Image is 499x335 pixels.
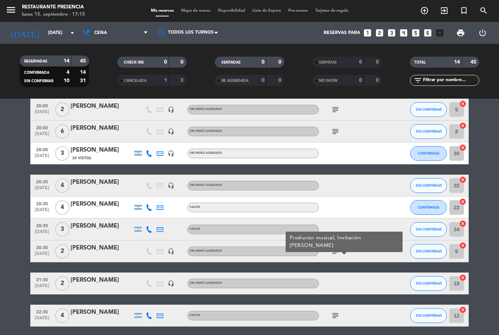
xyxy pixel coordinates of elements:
button: SIN CONFIRMAR [410,102,447,117]
i: cancel [459,176,466,183]
span: 20:30 [33,199,51,208]
span: SIN CONFIRMAR [416,313,442,317]
span: SIN CONFIRMAR [24,79,53,83]
span: [DATE] [33,153,51,162]
div: [PERSON_NAME] [71,199,133,209]
i: subject [331,105,340,114]
strong: 0 [376,78,380,83]
span: [DATE] [33,251,51,260]
strong: 10 [64,78,69,83]
i: menu [5,4,16,15]
span: 20:00 [33,101,51,110]
strong: 31 [80,78,87,83]
span: SALON [190,314,200,317]
span: SIN CONFIRMAR [416,227,442,231]
span: SERVIDAS [319,61,337,64]
span: SALON [190,206,200,209]
span: Lista de Espera [249,9,285,13]
i: looks_4 [399,28,408,38]
strong: 0 [376,60,380,65]
i: headset_mic [168,280,174,287]
span: SIN CONFIRMAR [416,107,442,111]
i: headset_mic [168,248,174,255]
span: SALON [190,228,200,231]
span: [DATE] [33,110,51,118]
button: menu [5,4,16,18]
span: Cena [94,30,107,35]
span: [DATE] [33,208,51,216]
i: exit_to_app [440,6,449,15]
strong: 45 [80,58,87,64]
strong: 0 [359,78,362,83]
span: Sin menú asignado [190,282,222,285]
div: Restaurante Presencia [22,4,85,11]
div: [PERSON_NAME] [71,123,133,133]
span: 22:30 [33,307,51,316]
span: Sin menú asignado [190,108,222,111]
span: 4 [55,178,69,193]
span: 3 [55,222,69,237]
span: SIN CONFIRMAR [416,249,442,253]
span: Tarjetas de regalo [312,9,352,13]
div: [PERSON_NAME] [71,102,133,111]
span: CONFIRMADA [418,151,439,155]
button: SIN CONFIRMAR [410,244,447,259]
i: looks_one [363,28,372,38]
span: SIN CONFIRMAR [416,129,442,133]
span: Mapa de mesas [178,9,214,13]
span: Disponibilidad [214,9,249,13]
i: looks_two [375,28,384,38]
strong: 14 [80,70,87,75]
i: cancel [459,100,466,107]
i: arrow_drop_down [68,28,77,37]
span: RESERVAR MESA [415,4,434,17]
i: cancel [459,242,466,249]
span: 20:00 [33,145,51,153]
i: cancel [459,220,466,227]
button: SIN CONFIRMAR [410,124,447,139]
span: 4 [55,200,69,215]
input: Filtrar por nombre... [422,76,479,84]
span: [DATE] [33,283,51,292]
span: Sin menú asignado [190,130,222,133]
div: Productor musical, Invitación [PERSON_NAME] [290,234,399,250]
strong: 4 [66,70,69,75]
button: SIN CONFIRMAR [410,178,447,193]
i: power_settings_new [478,28,487,37]
i: looks_3 [387,28,396,38]
span: TOTAL [414,61,426,64]
span: Mis reservas [147,9,178,13]
span: Sin menú asignado [190,250,222,252]
i: cancel [459,122,466,129]
span: 6 [55,124,69,139]
strong: 14 [64,58,69,64]
span: WALK IN [434,4,454,17]
span: Pre-acceso [285,9,312,13]
i: filter_list [414,76,422,85]
span: [DATE] [33,316,51,324]
i: cancel [459,274,466,281]
i: headset_mic [168,182,174,189]
span: 3 [55,146,69,161]
span: NO SHOW [319,79,338,83]
span: 20:30 [33,221,51,229]
div: [PERSON_NAME] [71,275,133,285]
span: 2 [55,276,69,291]
strong: 0 [359,60,362,65]
i: cancel [459,144,466,151]
button: CONFIRMADA [410,146,447,161]
span: SIN CONFIRMAR [416,183,442,187]
i: headset_mic [168,150,174,157]
strong: 0 [278,60,283,65]
i: headset_mic [168,128,174,135]
i: cancel [459,306,466,313]
span: 20:30 [33,243,51,251]
span: RE AGENDADA [221,79,248,83]
div: [PERSON_NAME] [71,221,133,231]
strong: 14 [454,60,460,65]
span: [DATE] [33,132,51,140]
i: subject [331,311,340,320]
button: SIN CONFIRMAR [410,222,447,237]
i: turned_in_not [460,6,468,15]
div: [PERSON_NAME] [71,145,133,155]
